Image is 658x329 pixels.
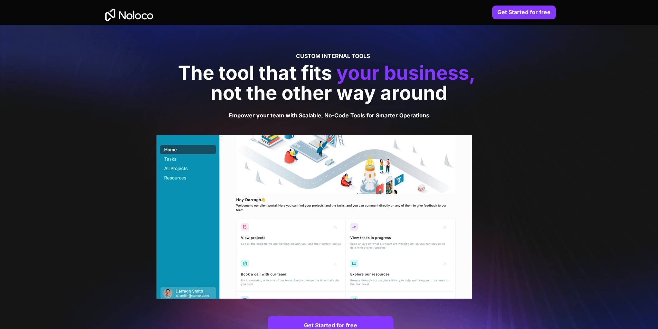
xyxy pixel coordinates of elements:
strong: Empower your team with Scalable, No-Code Tools for Smarter Operations [229,112,429,119]
a: Get Started for free [492,6,556,19]
strong: Get Started for free [497,9,551,16]
strong: Get Started for free [304,322,357,329]
span: The tool that fits [178,61,332,85]
span: not the other way around [211,81,447,105]
span: your business, [336,61,476,85]
span: CUSTOM INTERNAL TOOLS [296,52,370,59]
